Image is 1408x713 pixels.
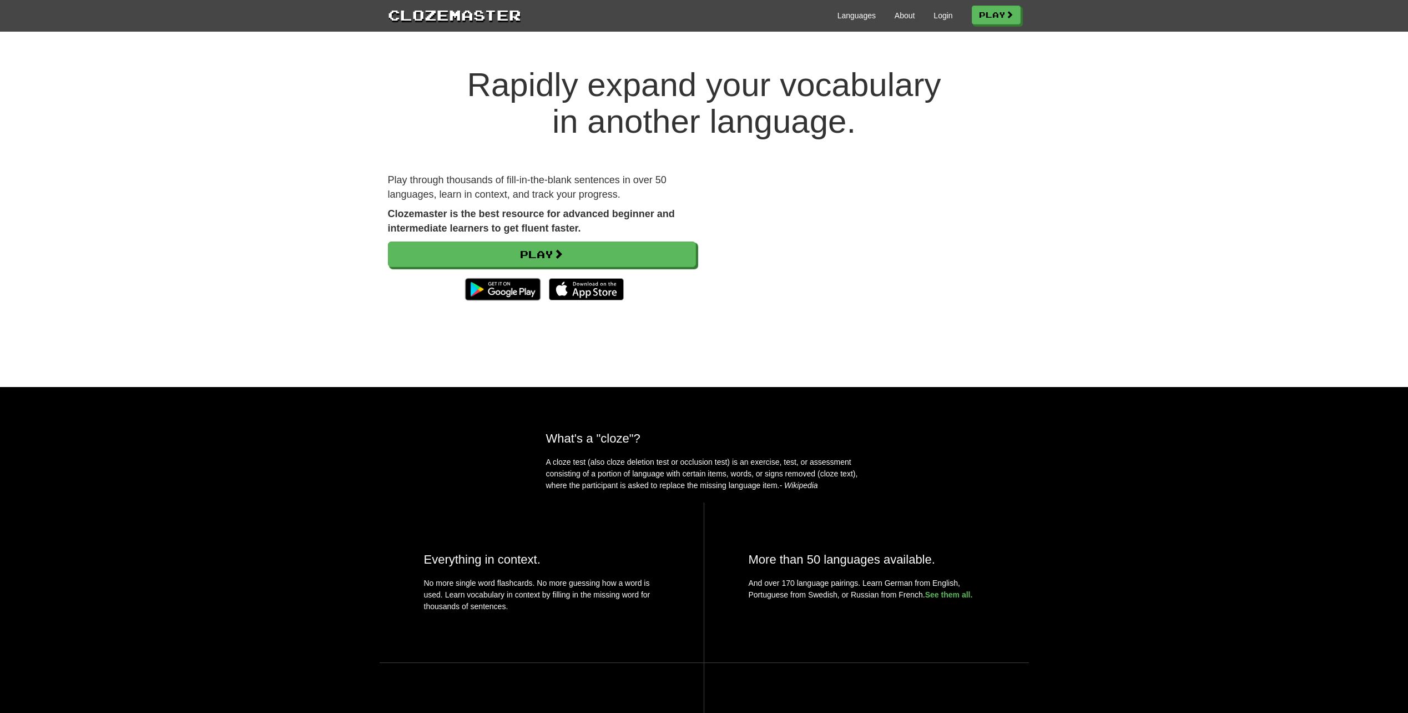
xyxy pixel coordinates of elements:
[424,578,659,618] p: No more single word flashcards. No more guessing how a word is used. Learn vocabulary in context ...
[388,4,521,25] a: Clozemaster
[925,590,973,599] a: See them all.
[388,242,696,267] a: Play
[895,10,915,21] a: About
[546,456,862,491] p: A cloze test (also cloze deletion test or occlusion test) is an exercise, test, or assessment con...
[837,10,876,21] a: Languages
[749,578,985,601] p: And over 170 language pairings. Learn German from English, Portuguese from Swedish, or Russian fr...
[972,6,1021,24] a: Play
[749,553,985,566] h2: More than 50 languages available.
[460,273,546,306] img: Get it on Google Play
[549,278,624,300] img: Download_on_the_App_Store_Badge_US-UK_135x40-25178aeef6eb6b83b96f5f2d004eda3bffbb37122de64afbaef7...
[780,481,818,490] em: - Wikipedia
[933,10,952,21] a: Login
[388,173,696,202] p: Play through thousands of fill-in-the-blank sentences in over 50 languages, learn in context, and...
[388,208,675,234] strong: Clozemaster is the best resource for advanced beginner and intermediate learners to get fluent fa...
[546,431,862,445] h2: What's a "cloze"?
[424,553,659,566] h2: Everything in context.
